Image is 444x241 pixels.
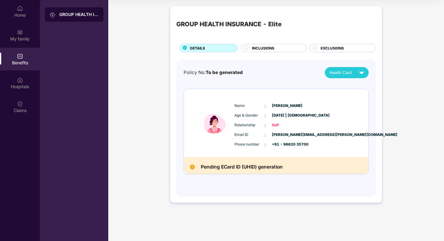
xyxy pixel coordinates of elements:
span: [PERSON_NAME][EMAIL_ADDRESS][PERSON_NAME][DOMAIN_NAME] [272,132,302,138]
span: : [265,103,266,109]
span: : [265,141,266,148]
img: icon [197,97,233,149]
span: : [265,122,266,129]
span: DETAILS [190,45,205,51]
img: svg+xml;base64,PHN2ZyB3aWR0aD0iMjAiIGhlaWdodD0iMjAiIHZpZXdCb3g9IjAgMCAyMCAyMCIgZmlsbD0ibm9uZSIgeG... [17,29,23,35]
span: Email ID [234,132,265,138]
div: GROUP HEALTH INSURANCE - Elite [176,19,282,29]
img: svg+xml;base64,PHN2ZyBpZD0iQmVuZWZpdHMiIHhtbG5zPSJodHRwOi8vd3d3LnczLm9yZy8yMDAwL3N2ZyIgd2lkdGg9Ij... [17,53,23,59]
span: Name [234,103,265,109]
span: To be generated [206,69,243,75]
img: Pending [190,165,195,169]
span: EXCLUSIONS [321,45,344,51]
img: svg+xml;base64,PHN2ZyBpZD0iQ2xhaW0iIHhtbG5zPSJodHRwOi8vd3d3LnczLm9yZy8yMDAwL3N2ZyIgd2lkdGg9IjIwIi... [17,101,23,107]
span: [PERSON_NAME] [272,103,302,109]
button: Health Card [325,67,369,78]
div: Policy No: [184,69,243,76]
span: : [265,132,266,138]
span: Age & Gender [234,113,265,118]
img: svg+xml;base64,PHN2ZyB3aWR0aD0iMjAiIGhlaWdodD0iMjAiIHZpZXdCb3g9IjAgMCAyMCAyMCIgZmlsbD0ibm9uZSIgeG... [50,12,56,18]
h2: Pending ECard ID (UHID) generation [201,163,283,171]
img: svg+xml;base64,PHN2ZyBpZD0iSG9zcGl0YWxzIiB4bWxucz0iaHR0cDovL3d3dy53My5vcmcvMjAwMC9zdmciIHdpZHRoPS... [17,77,23,83]
span: : [265,112,266,119]
span: [DATE] | [DEMOGRAPHIC_DATA] [272,113,302,118]
img: svg+xml;base64,PHN2ZyBpZD0iSG9tZSIgeG1sbnM9Imh0dHA6Ly93d3cudzMub3JnLzIwMDAvc3ZnIiB3aWR0aD0iMjAiIG... [17,5,23,11]
span: Phone number [234,142,265,147]
span: Self [272,122,302,128]
div: GROUP HEALTH INSURANCE - Elite [59,11,99,18]
span: Relationship [234,122,265,128]
span: INCLUSIONS [252,45,274,51]
span: +91 - 96620 35700 [272,142,302,147]
span: Health Card [329,69,352,76]
img: svg+xml;base64,PHN2ZyB4bWxucz0iaHR0cDovL3d3dy53My5vcmcvMjAwMC9zdmciIHZpZXdCb3g9IjAgMCAyNCAyNCIgd2... [356,67,367,78]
